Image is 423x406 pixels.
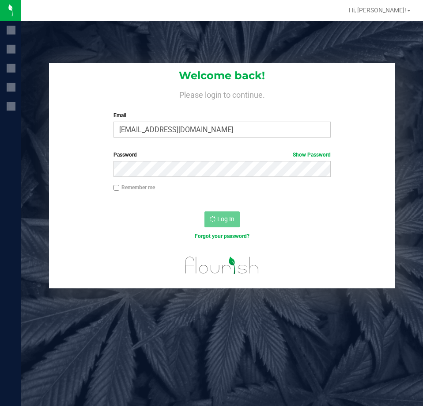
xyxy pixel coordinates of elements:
[195,233,249,239] a: Forgot your password?
[349,7,406,14] span: Hi, [PERSON_NAME]!
[293,152,331,158] a: Show Password
[49,88,395,99] h4: Please login to continue.
[113,184,155,192] label: Remember me
[113,111,331,119] label: Email
[217,215,234,222] span: Log In
[179,249,265,281] img: flourish_logo.svg
[49,70,395,81] h1: Welcome back!
[204,211,240,227] button: Log In
[113,152,137,158] span: Password
[113,185,120,191] input: Remember me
